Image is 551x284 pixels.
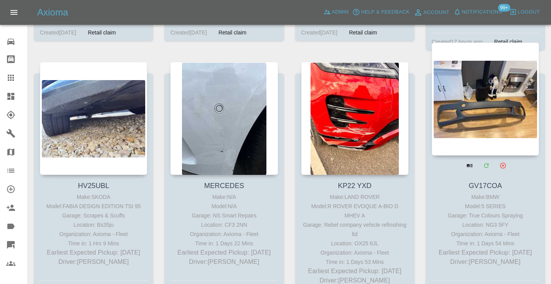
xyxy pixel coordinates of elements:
[412,6,451,19] a: Account
[434,248,537,257] p: Earliest Expected Pickup: [DATE]
[42,239,145,248] div: Time in: 1 Hrs 9 Mins
[507,6,542,18] button: Logout
[303,248,407,257] div: Organization: Axioma - Fleet
[82,28,122,37] div: Retail claim
[172,229,276,239] div: Organization: Axioma - Fleet
[42,257,145,267] p: Driver: [PERSON_NAME]
[303,239,407,248] div: Location: OX25 6JL
[172,220,276,229] div: Location: CF3 2NN
[172,211,276,220] div: Garage: NS Smart Repairs
[424,8,450,17] span: Account
[204,182,244,190] a: MERCEDES
[301,28,338,37] div: Created [DATE]
[321,6,351,18] a: Admin
[172,192,276,202] div: Make: N/A
[42,192,145,202] div: Make: SKODA
[343,28,383,37] div: Retail claim
[213,28,252,37] div: Retail claim
[434,202,537,211] div: Model: 5 SERIES
[434,192,537,202] div: Make: BMW
[332,8,349,17] span: Admin
[434,211,537,220] div: Garage: True Colours Spraying
[303,220,407,239] div: Garage: Rebel company vehicle refinsihing ltd
[361,8,409,17] span: Help & Feedback
[172,248,276,257] p: Earliest Expected Pickup: [DATE]
[469,182,502,190] a: GV17COA
[303,192,407,202] div: Make: LAND ROVER
[478,157,494,173] a: Modify
[303,202,407,220] div: Model: R ROVER EVOQUE A-BIO D MHEV A
[172,239,276,248] div: Time in: 1 Days 22 Mins
[172,257,276,267] p: Driver: [PERSON_NAME]
[434,239,537,248] div: Time in: 1 Days 54 Mins
[495,157,511,173] button: Archive
[488,37,528,46] div: Retail claim
[42,220,145,229] div: Location: Bs35ju
[37,6,68,19] h5: Axioma
[462,157,477,173] a: View
[5,3,23,22] button: Open drawer
[42,229,145,239] div: Organization: Axioma - Fleet
[518,8,540,17] span: Logout
[434,220,537,229] div: Location: NG3 5FY
[350,6,411,18] button: Help & Feedback
[172,202,276,211] div: Model: N/A
[42,211,145,220] div: Garage: Scrapes & Scuffs
[40,28,76,37] div: Created [DATE]
[303,267,407,276] p: Earliest Expected Pickup: [DATE]
[170,28,207,37] div: Created [DATE]
[498,4,510,12] span: 99+
[303,257,407,267] div: Time in: 1 Days 53 Mins
[432,37,483,46] div: Created 17 hours ago
[338,182,372,190] a: KP22 YXD
[451,6,504,18] button: Notifications
[434,229,537,239] div: Organization: Axioma - Fleet
[42,202,145,211] div: Model: FABIA DESIGN EDITION TSI 95
[434,257,537,267] p: Driver: [PERSON_NAME]
[462,8,502,17] span: Notifications
[42,248,145,257] p: Earliest Expected Pickup: [DATE]
[78,182,109,190] a: HV25UBL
